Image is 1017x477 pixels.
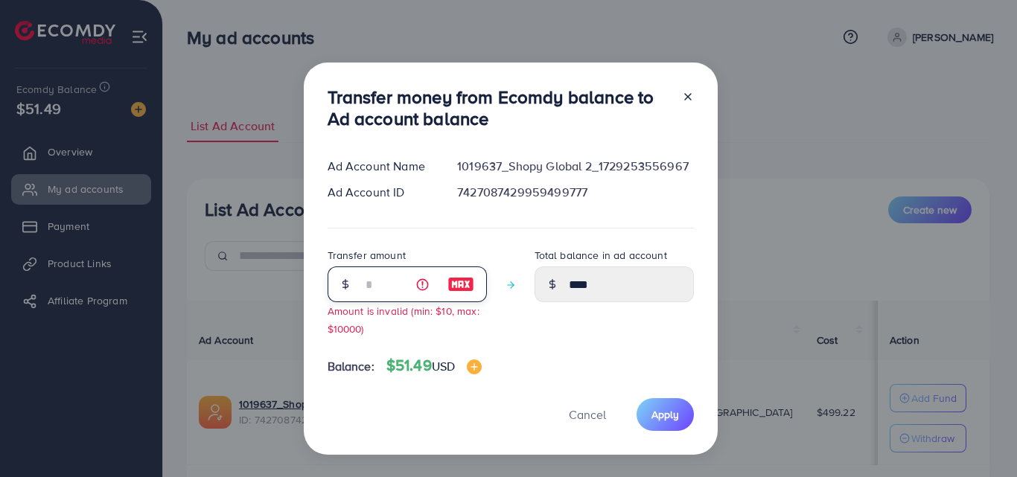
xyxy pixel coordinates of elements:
[445,184,705,201] div: 7427087429959499777
[447,275,474,293] img: image
[386,356,482,375] h4: $51.49
[328,358,374,375] span: Balance:
[637,398,694,430] button: Apply
[328,304,479,335] small: Amount is invalid (min: $10, max: $10000)
[316,184,446,201] div: Ad Account ID
[316,158,446,175] div: Ad Account Name
[954,410,1006,466] iframe: Chat
[445,158,705,175] div: 1019637_Shopy Global 2_1729253556967
[550,398,625,430] button: Cancel
[535,248,667,263] label: Total balance in ad account
[569,406,606,423] span: Cancel
[328,248,406,263] label: Transfer amount
[432,358,455,374] span: USD
[328,86,670,129] h3: Transfer money from Ecomdy balance to Ad account balance
[651,407,679,422] span: Apply
[467,359,482,374] img: image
